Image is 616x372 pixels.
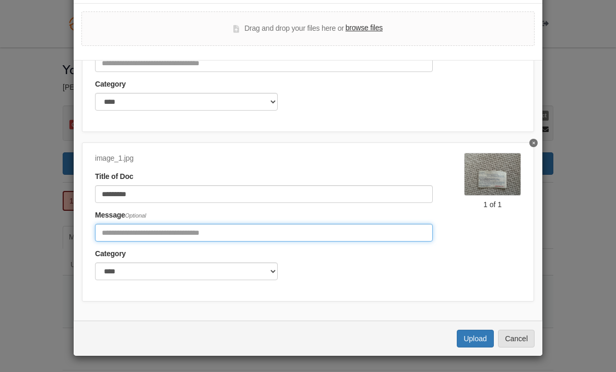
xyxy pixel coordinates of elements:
[95,93,278,111] select: Category
[464,199,521,210] div: 1 of 1
[95,153,433,164] div: image_1.jpg
[529,139,538,147] button: Delete SSN back
[95,210,146,221] label: Message
[95,171,133,183] label: Title of Doc
[346,22,383,34] label: browse files
[95,54,433,72] input: Include any comments on this document
[95,185,433,203] input: Document Title
[464,153,521,196] img: image_1.jpg
[95,224,433,242] input: Include any comments on this document
[498,330,535,347] button: Cancel
[95,248,126,260] label: Category
[233,22,383,35] div: Drag and drop your files here or
[95,262,278,280] select: Category
[125,212,146,219] span: Optional
[95,79,126,90] label: Category
[457,330,493,347] button: Upload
